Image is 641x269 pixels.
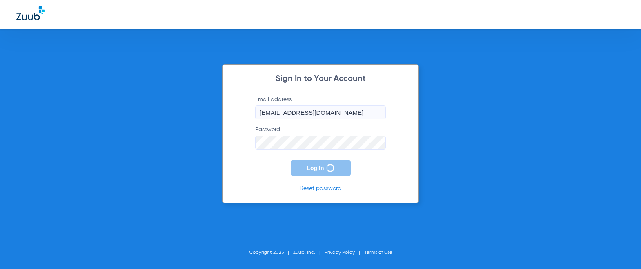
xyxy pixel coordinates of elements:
[300,186,341,191] a: Reset password
[600,230,641,269] iframe: Chat Widget
[255,126,386,150] label: Password
[307,165,324,171] span: Log In
[255,136,386,150] input: Password
[364,250,392,255] a: Terms of Use
[243,75,398,83] h2: Sign In to Your Account
[16,6,45,20] img: Zuub Logo
[293,249,325,257] li: Zuub, Inc.
[325,250,355,255] a: Privacy Policy
[291,160,351,176] button: Log In
[255,105,386,119] input: Email address
[249,249,293,257] li: Copyright 2025
[255,95,386,119] label: Email address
